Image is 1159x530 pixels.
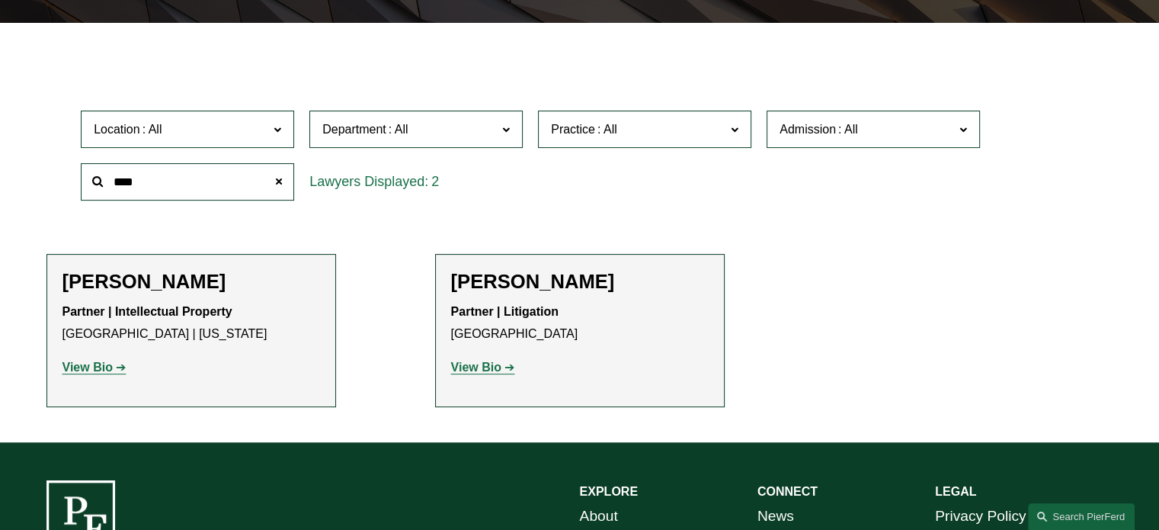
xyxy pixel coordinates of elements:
p: [GEOGRAPHIC_DATA] [451,301,709,345]
a: Search this site [1028,503,1135,530]
h2: [PERSON_NAME] [62,270,320,294]
span: Department [322,123,386,136]
a: View Bio [62,361,126,374]
strong: EXPLORE [580,485,638,498]
a: View Bio [451,361,515,374]
a: About [580,503,618,530]
strong: LEGAL [935,485,976,498]
span: Admission [780,123,836,136]
span: Practice [551,123,595,136]
strong: View Bio [451,361,501,374]
a: News [757,503,794,530]
span: 2 [431,174,439,189]
strong: Partner | Intellectual Property [62,305,232,318]
p: [GEOGRAPHIC_DATA] | [US_STATE] [62,301,320,345]
span: Location [94,123,140,136]
h2: [PERSON_NAME] [451,270,709,294]
strong: View Bio [62,361,113,374]
a: Privacy Policy [935,503,1026,530]
strong: CONNECT [757,485,818,498]
strong: Partner | Litigation [451,305,559,318]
